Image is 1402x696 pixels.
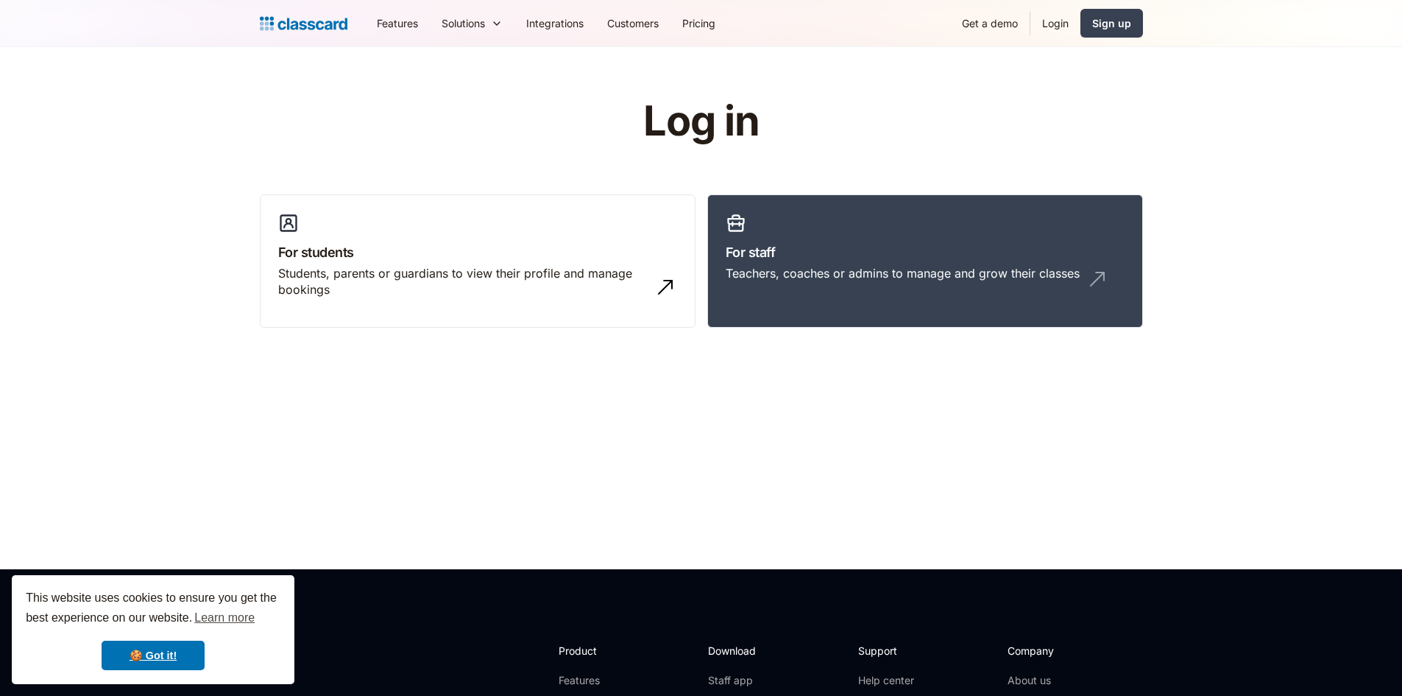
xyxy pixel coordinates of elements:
[1030,7,1080,40] a: Login
[12,575,294,684] div: cookieconsent
[708,673,768,688] a: Staff app
[858,673,918,688] a: Help center
[192,607,257,629] a: learn more about cookies
[1080,9,1143,38] a: Sign up
[726,265,1080,281] div: Teachers, coaches or admins to manage and grow their classes
[950,7,1030,40] a: Get a demo
[102,641,205,670] a: dismiss cookie message
[260,194,695,328] a: For studentsStudents, parents or guardians to view their profile and manage bookings
[442,15,485,31] div: Solutions
[467,99,935,144] h1: Log in
[595,7,670,40] a: Customers
[260,13,347,34] a: Logo
[559,643,637,658] h2: Product
[278,265,648,298] div: Students, parents or guardians to view their profile and manage bookings
[707,194,1143,328] a: For staffTeachers, coaches or admins to manage and grow their classes
[430,7,514,40] div: Solutions
[708,643,768,658] h2: Download
[1092,15,1131,31] div: Sign up
[670,7,727,40] a: Pricing
[365,7,430,40] a: Features
[278,242,677,262] h3: For students
[26,589,280,629] span: This website uses cookies to ensure you get the best experience on our website.
[559,673,637,688] a: Features
[726,242,1125,262] h3: For staff
[1008,643,1105,658] h2: Company
[514,7,595,40] a: Integrations
[858,643,918,658] h2: Support
[1008,673,1105,688] a: About us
